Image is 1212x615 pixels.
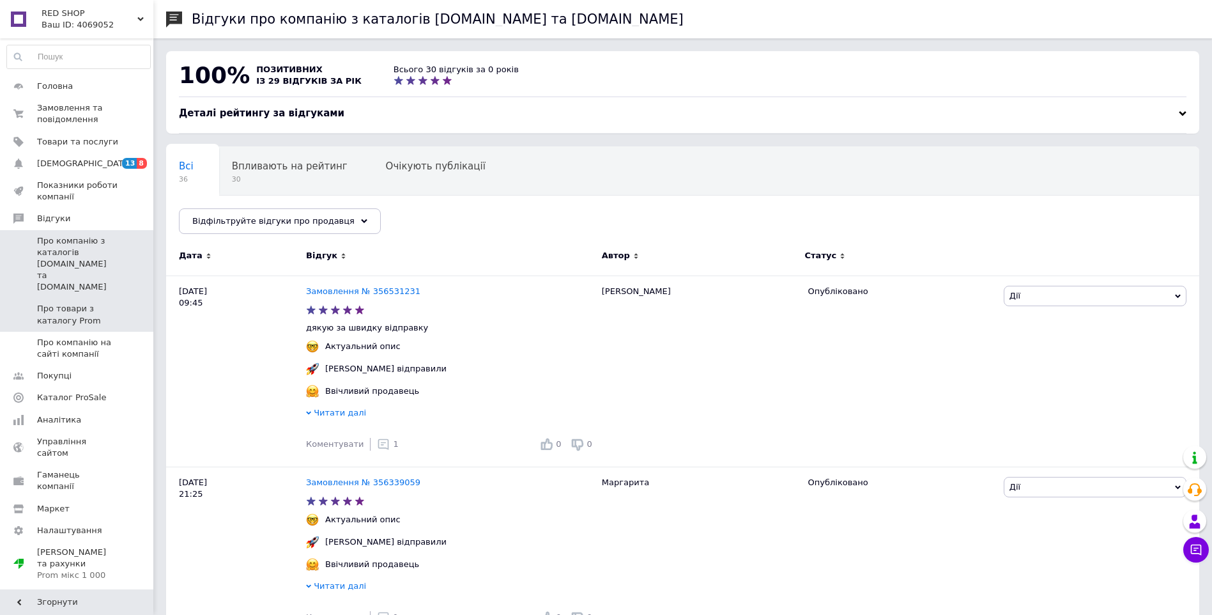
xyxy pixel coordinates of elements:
span: 8 [137,158,147,169]
span: Відгук [306,250,337,261]
span: із 29 відгуків за рік [256,76,362,86]
span: Каталог ProSale [37,392,106,403]
span: Маркет [37,503,70,515]
p: дякую за швидку відправку [306,322,595,334]
span: Впливають на рейтинг [232,160,348,172]
span: 1 [393,439,398,449]
img: :hugging_face: [306,385,319,398]
div: Всього 30 відгуків за 0 років [394,64,519,75]
span: Про компанію з каталогів [DOMAIN_NAME] та [DOMAIN_NAME] [37,235,118,293]
span: 0 [556,439,561,449]
span: позитивних [256,65,323,74]
span: Деталі рейтингу за відгуками [179,107,344,119]
img: :rocket: [306,536,319,549]
span: Налаштування [37,525,102,536]
span: Читати далі [314,581,366,591]
img: :nerd_face: [306,340,319,353]
span: Замовлення та повідомлення [37,102,118,125]
div: Prom мікс 1 000 [37,570,118,581]
div: Ввічливий продавець [322,559,422,570]
span: Відгуки [37,213,70,224]
span: 13 [122,158,137,169]
div: [DATE] 09:45 [166,276,306,467]
img: :rocket: [306,362,319,375]
span: Відфільтруйте відгуки про продавця [192,216,355,226]
input: Пошук [7,45,150,68]
span: Головна [37,81,73,92]
div: Читати далі [306,407,595,422]
div: 1 [377,438,398,451]
span: Коментувати [306,439,364,449]
div: Актуальний опис [322,514,404,525]
span: Всі [179,160,194,172]
span: Опубліковані без комен... [179,209,309,221]
div: Ввічливий продавець [322,385,422,397]
img: :nerd_face: [306,513,319,526]
h1: Відгуки про компанію з каталогів [DOMAIN_NAME] та [DOMAIN_NAME] [192,12,684,27]
a: Замовлення № 356531231 [306,286,420,296]
span: 0 [587,439,592,449]
span: Про товари з каталогу Prom [37,303,118,326]
div: [PERSON_NAME] відправили [322,363,450,375]
a: Замовлення № 356339059 [306,478,420,487]
div: Ваш ID: 4069052 [42,19,153,31]
span: 30 [232,175,348,184]
span: Гаманець компанії [37,469,118,492]
div: [PERSON_NAME] відправили [322,536,450,548]
span: Статус [805,250,837,261]
span: Аналітика [37,414,81,426]
div: Опубліковано [808,477,994,488]
img: :hugging_face: [306,558,319,571]
span: Очікують публікації [386,160,486,172]
span: Дата [179,250,203,261]
span: Покупці [37,370,72,382]
span: Автор [602,250,630,261]
span: [PERSON_NAME] та рахунки [37,547,118,582]
span: Про компанію на сайті компанії [37,337,118,360]
span: [DEMOGRAPHIC_DATA] [37,158,132,169]
button: Чат з покупцем [1183,537,1209,563]
span: Дії [1009,482,1020,492]
span: 36 [179,175,194,184]
span: 100% [179,62,250,88]
span: Товари та послуги [37,136,118,148]
span: Показники роботи компанії [37,180,118,203]
span: Дії [1009,291,1020,300]
div: Читати далі [306,580,595,595]
div: Опубліковано [808,286,994,297]
div: Актуальний опис [322,341,404,352]
div: Деталі рейтингу за відгуками [179,107,1186,120]
span: RED SHOP [42,8,137,19]
div: [PERSON_NAME] [595,276,802,467]
div: Коментувати [306,439,364,450]
span: Управління сайтом [37,436,118,459]
div: Опубліковані без коментаря [166,196,334,244]
span: Читати далі [314,408,366,417]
